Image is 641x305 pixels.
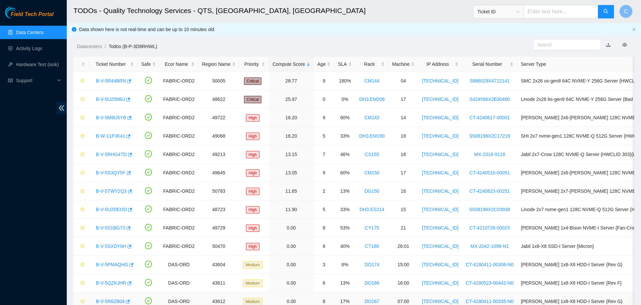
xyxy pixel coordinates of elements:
[334,274,355,292] td: 13%
[246,169,260,177] span: High
[314,237,335,256] td: 6
[269,109,313,127] td: 16.20
[269,145,313,164] td: 13.15
[314,219,335,237] td: 8
[334,182,355,200] td: 13%
[160,219,198,237] td: FABRIC-ORD2
[422,133,458,139] a: [TECHNICAL_ID]
[422,78,458,84] a: [TECHNICAL_ID]
[422,115,458,120] a: [TECHNICAL_ID]
[314,72,335,90] td: 9
[244,96,262,103] span: Critical
[364,115,379,120] a: CM143
[198,274,239,292] td: 43611
[96,188,127,194] a: B-V-5TWY2Q3
[198,237,239,256] td: 50470
[198,200,239,219] td: 48723
[388,164,418,182] td: 17
[269,219,313,237] td: 0.00
[145,224,152,231] span: check-circle
[145,187,152,194] span: check-circle
[246,151,260,158] span: High
[314,274,335,292] td: 6
[269,237,313,256] td: 0.00
[388,90,418,109] td: 17
[469,170,510,175] a: CT-4240510-00051
[422,280,458,286] a: [TECHNICAL_ID]
[314,109,335,127] td: 9
[422,299,458,304] a: [TECHNICAL_ID]
[77,278,85,288] button: star
[314,164,335,182] td: 9
[5,7,34,18] img: Akamai Technologies
[422,170,458,175] a: [TECHNICAL_ID]
[422,97,458,102] a: [TECHNICAL_ID]
[364,78,379,84] a: CM144
[77,259,85,270] button: star
[5,12,53,21] a: Akamai TechnologiesField Tech Portal
[601,39,616,50] button: download
[96,299,125,304] a: B-V-5R6ZB04
[160,127,198,145] td: FABRIC-ORD2
[269,164,313,182] td: 13.05
[269,72,313,90] td: 28.77
[477,7,519,17] span: Ticket ID
[246,224,260,232] span: High
[246,243,260,250] span: High
[269,182,313,200] td: 11.65
[422,207,458,212] a: [TECHNICAL_ID]
[80,244,85,249] span: star
[334,200,355,219] td: 33%
[145,132,152,139] span: check-circle
[523,5,598,18] input: Enter text here...
[16,62,59,67] a: Hardware Test (isok)
[244,78,262,85] span: Critical
[198,182,239,200] td: 50783
[145,77,152,84] span: check-circle
[624,7,628,16] span: C
[96,225,125,231] a: B-V-5S1BG73
[160,90,198,109] td: FABRIC-ORD2
[246,206,260,213] span: High
[334,219,355,237] td: 53%
[422,244,458,249] a: [TECHNICAL_ID]
[622,42,627,47] span: eye
[198,90,239,109] td: 48622
[269,256,313,274] td: 0.00
[145,297,152,304] span: check-circle
[160,164,198,182] td: FABRIC-ORD2
[314,200,335,219] td: 5
[632,27,636,32] button: close
[96,115,126,120] a: B-V-5M9U5YB
[334,237,355,256] td: 40%
[469,188,510,194] a: CT-4240823-00251
[160,182,198,200] td: FABRIC-ORD2
[109,44,157,49] a: Todos (B-P-3D8RHWL)
[198,164,239,182] td: 49645
[246,188,260,195] span: High
[198,72,239,90] td: 50005
[160,274,198,292] td: DAS-ORD
[469,225,510,231] a: CT-4210728-00023
[160,200,198,219] td: FABRIC-ORD2
[80,97,85,102] span: star
[145,205,152,212] span: check-circle
[365,225,379,231] a: CY175
[365,262,379,267] a: DO174
[96,280,126,286] a: B-V-5QZKJHR
[160,145,198,164] td: FABRIC-ORD2
[96,262,128,267] a: B-V-5PMAQHG
[243,261,263,269] span: Medium
[77,186,85,196] button: star
[388,200,418,219] td: 15
[388,109,418,127] td: 14
[269,200,313,219] td: 11.90
[104,44,106,49] span: /
[145,114,152,121] span: check-circle
[56,102,67,114] span: double-left
[388,182,418,200] td: 16
[388,237,418,256] td: 26:01
[470,244,509,249] a: MX-2042-1099-N1
[77,112,85,123] button: star
[80,152,85,157] span: star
